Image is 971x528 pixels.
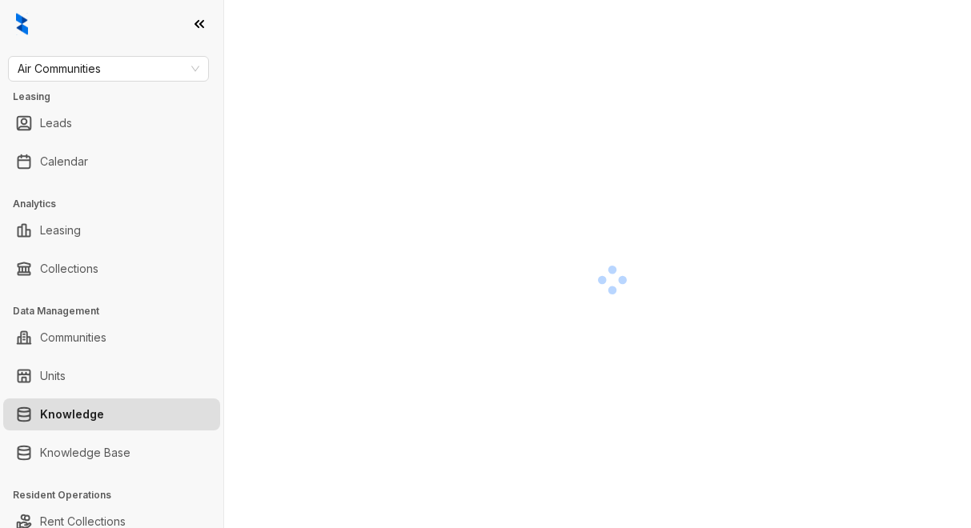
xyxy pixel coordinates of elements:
li: Leasing [3,214,220,246]
li: Leads [3,107,220,139]
li: Collections [3,253,220,285]
li: Calendar [3,146,220,178]
li: Knowledge Base [3,437,220,469]
li: Communities [3,322,220,354]
span: Air Communities [18,57,199,81]
a: Leads [40,107,72,139]
a: Communities [40,322,106,354]
h3: Leasing [13,90,223,104]
li: Knowledge [3,398,220,430]
li: Units [3,360,220,392]
a: Knowledge Base [40,437,130,469]
h3: Analytics [13,197,223,211]
h3: Resident Operations [13,488,223,502]
h3: Data Management [13,304,223,318]
a: Collections [40,253,98,285]
a: Units [40,360,66,392]
a: Leasing [40,214,81,246]
img: logo [16,13,28,35]
a: Knowledge [40,398,104,430]
a: Calendar [40,146,88,178]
